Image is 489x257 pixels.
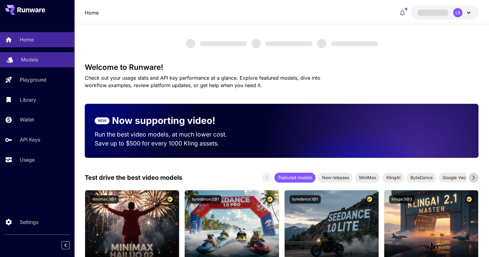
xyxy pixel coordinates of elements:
div: Featured models [274,173,315,183]
button: LR [411,6,478,20]
button: Certified Model – Vetted for best performance and includes a commercial license. [465,195,473,204]
div: Collapse sidebar [66,240,74,251]
span: Check out your usage stats and API key performance at a glance. Explore featured models, dive int... [85,75,320,88]
button: bytedance:1@1 [290,195,321,204]
span: New releases [318,174,353,181]
button: Collapse sidebar [62,241,70,249]
button: Certified Model – Vetted for best performance and includes a commercial license. [365,195,374,204]
p: Run the best video models, at much lower cost. [95,130,239,139]
span: MiniMax [355,174,380,181]
button: Certified Model – Vetted for best performance and includes a commercial license. [266,195,274,204]
p: API Keys [20,136,40,143]
div: MiniMax [355,173,380,183]
p: Usage [20,156,35,163]
nav: breadcrumb [85,9,99,16]
p: Wallet [20,116,34,123]
span: KlingAI [382,174,404,181]
h3: Welcome to Runware! [85,63,479,72]
button: klingai:5@3 [389,195,414,204]
p: Settings [20,218,38,226]
a: Home [85,9,99,16]
span: Google Veo [439,174,469,181]
p: Save up to $500 for every 1000 Kling assets. [95,139,239,148]
p: NEW [98,118,106,124]
p: Models [21,56,38,63]
button: Certified Model – Vetted for best performance and includes a commercial license. [166,195,174,204]
p: Now supporting video! [112,114,215,128]
button: minimax:3@1 [90,195,118,204]
button: bytedance:2@1 [190,195,221,204]
span: Featured models [274,174,315,181]
p: Library [20,96,36,103]
div: ByteDance [406,173,436,183]
div: LR [453,8,462,17]
p: Test drive the best video models [85,173,182,182]
p: Home [20,36,34,43]
div: New releases [318,173,353,183]
p: Playground [20,76,46,83]
span: ByteDance [406,174,436,181]
div: KlingAI [382,173,404,183]
div: Google Veo [439,173,469,183]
